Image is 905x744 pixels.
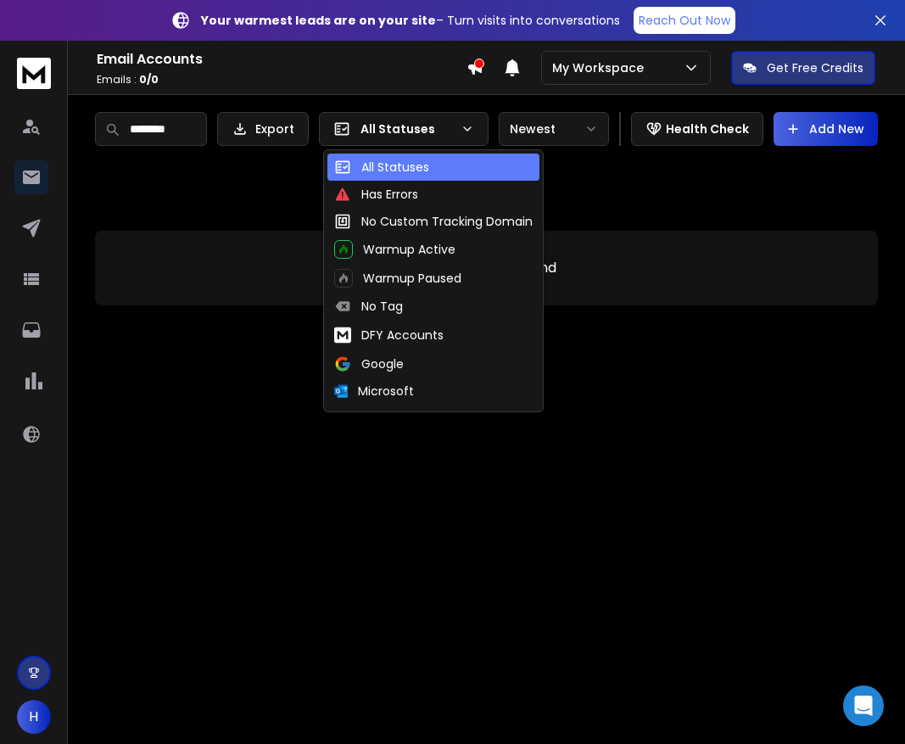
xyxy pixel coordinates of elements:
[843,685,884,726] div: Open Intercom Messenger
[774,112,878,146] button: Add New
[17,700,51,734] button: H
[217,112,309,146] button: Export
[499,112,609,146] button: Newest
[634,7,735,34] a: Reach Out Now
[334,383,414,400] div: Microsoft
[97,73,466,87] p: Emails :
[767,59,863,76] p: Get Free Credits
[201,12,436,29] strong: Your warmest leads are on your site
[639,12,730,29] p: Reach Out Now
[334,213,533,230] div: No Custom Tracking Domain
[17,58,51,89] img: logo
[552,59,651,76] p: My Workspace
[139,72,159,87] span: 0 / 0
[334,269,461,288] div: Warmup Paused
[334,240,455,259] div: Warmup Active
[731,51,875,85] button: Get Free Credits
[631,112,763,146] button: Health Check
[334,355,404,372] div: Google
[201,12,620,29] p: – Turn visits into conversations
[666,120,749,137] p: Health Check
[97,49,466,70] h1: Email Accounts
[334,298,403,315] div: No Tag
[334,159,429,176] div: All Statuses
[334,186,418,203] div: Has Errors
[360,120,454,137] p: All Statuses
[334,325,444,345] div: DFY Accounts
